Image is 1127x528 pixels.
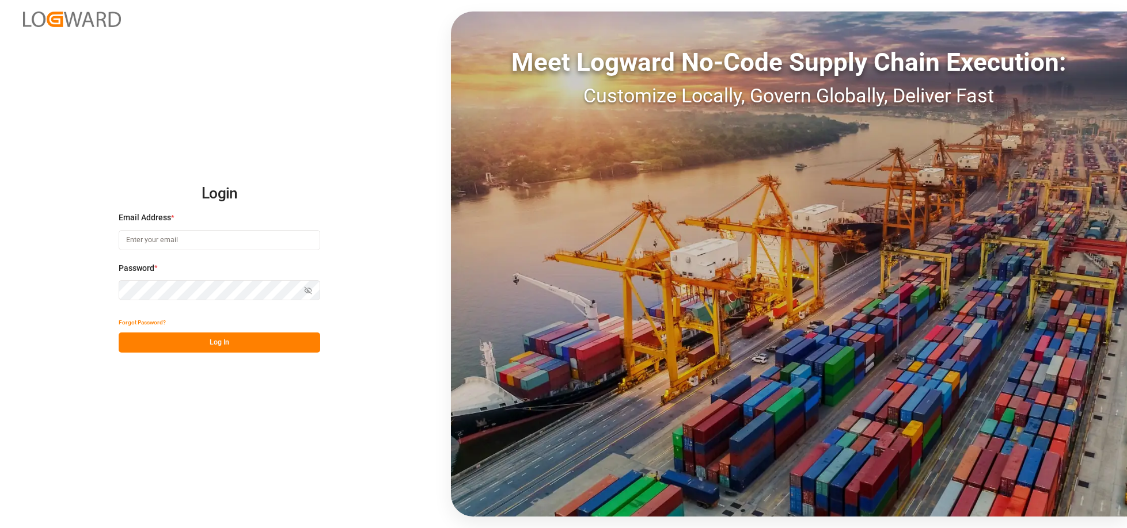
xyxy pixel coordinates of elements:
[119,262,154,274] span: Password
[119,230,320,250] input: Enter your email
[119,175,320,212] h2: Login
[119,212,171,224] span: Email Address
[451,43,1127,81] div: Meet Logward No-Code Supply Chain Execution:
[119,332,320,353] button: Log In
[119,312,166,332] button: Forgot Password?
[23,12,121,27] img: Logward_new_orange.png
[451,81,1127,110] div: Customize Locally, Govern Globally, Deliver Fast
